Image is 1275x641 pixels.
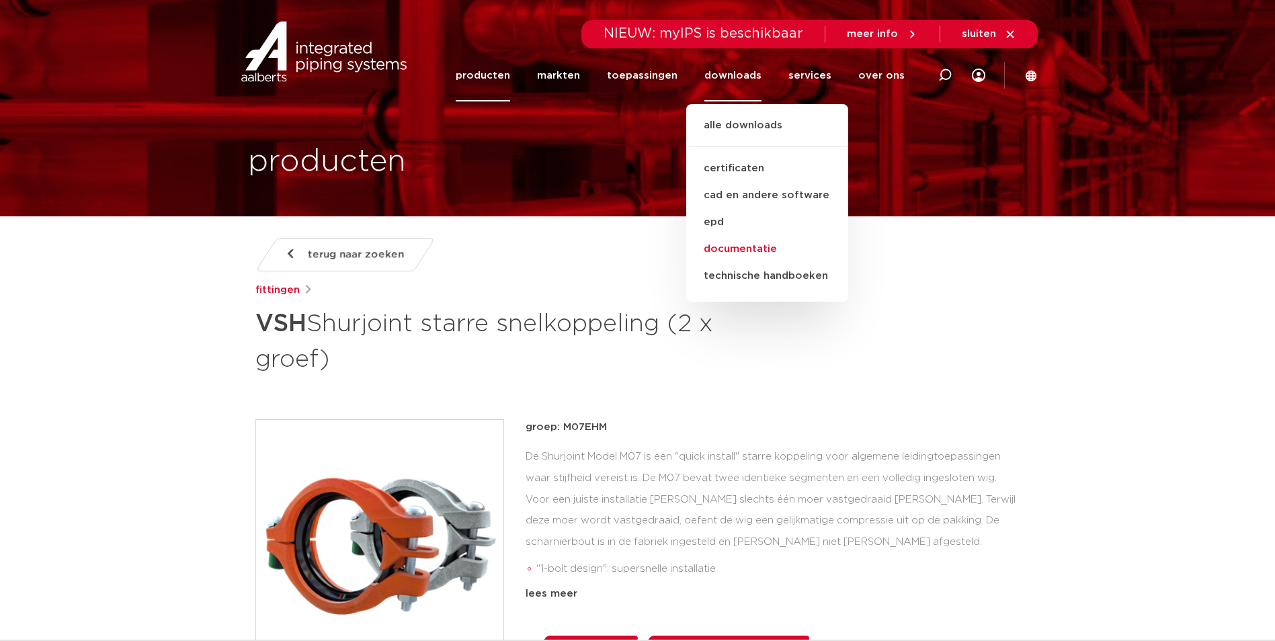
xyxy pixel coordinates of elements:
h1: Shurjoint starre snelkoppeling (2 x groef) [255,304,760,376]
a: markten [537,50,580,101]
p: groep: M07EHM [526,419,1020,435]
a: producten [456,50,510,101]
a: over ons [858,50,905,101]
a: technische handboeken [686,263,848,290]
h1: producten [248,140,406,183]
a: downloads [704,50,762,101]
a: services [788,50,831,101]
a: alle downloads [686,118,848,147]
nav: Menu [456,50,905,101]
a: documentatie [686,236,848,263]
span: sluiten [962,29,996,39]
strong: VSH [255,312,306,336]
a: terug naar zoeken [255,238,435,271]
a: epd [686,209,848,236]
li: "1-bolt design": supersnelle installatie [536,558,1020,580]
div: lees meer [526,586,1020,602]
a: cad en andere software [686,182,848,209]
div: De Shurjoint Model M07 is een "quick install" starre koppeling voor algemene leidingtoepassingen ... [526,446,1020,581]
a: sluiten [962,28,1016,40]
span: meer info [847,29,898,39]
li: gepatenteerd wigontwerp [536,580,1020,601]
a: meer info [847,28,918,40]
a: toepassingen [607,50,677,101]
span: NIEUW: myIPS is beschikbaar [604,27,803,40]
a: certificaten [686,155,848,182]
span: terug naar zoeken [308,244,404,265]
a: fittingen [255,282,300,298]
